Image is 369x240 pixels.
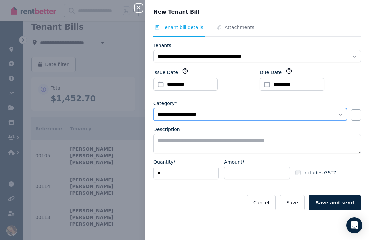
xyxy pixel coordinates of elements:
[153,24,361,37] nav: Tabs
[153,69,178,76] label: Issue Date
[295,170,301,175] input: Includes GST?
[346,217,362,233] div: Open Intercom Messenger
[260,69,282,76] label: Due Date
[224,159,245,165] label: Amount*
[303,169,336,176] span: Includes GST?
[247,195,276,210] button: Cancel
[225,24,254,31] span: Attachments
[153,126,180,133] label: Description
[153,159,176,165] label: Quantity*
[153,8,200,16] span: New Tenant Bill
[280,195,304,210] button: Save
[163,24,203,31] span: Tenant bill details
[153,100,177,107] label: Category*
[309,195,361,210] button: Save and send
[153,42,171,49] label: Tenants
